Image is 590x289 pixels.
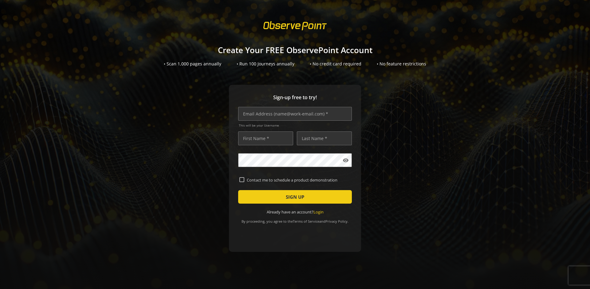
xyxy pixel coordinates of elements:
div: Already have an account? [238,209,352,215]
button: SIGN UP [238,190,352,204]
a: Terms of Service [293,219,319,224]
div: • No feature restrictions [377,61,426,67]
input: First Name * [238,131,293,145]
mat-icon: visibility [343,157,349,163]
a: Privacy Policy [325,219,348,224]
input: Email Address (name@work-email.com) * [238,107,352,121]
a: Login [313,209,324,215]
div: • Run 100 Journeys annually [237,61,294,67]
span: Sign-up free to try! [238,94,352,101]
label: Contact me to schedule a product demonstration [244,177,351,183]
div: • Scan 1,000 pages annually [164,61,221,67]
div: • No credit card required [310,61,361,67]
span: SIGN UP [286,191,304,202]
div: By proceeding, you agree to the and . [238,215,352,224]
input: Last Name * [297,131,352,145]
span: This will be your Username [239,123,352,127]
